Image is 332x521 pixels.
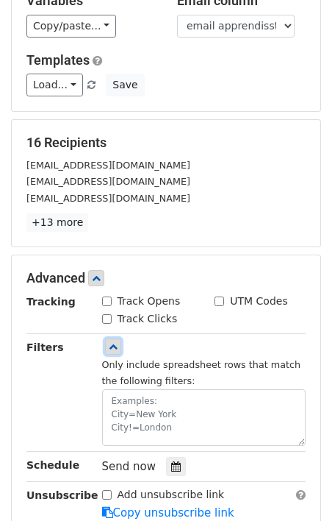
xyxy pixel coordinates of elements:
a: +13 more [26,213,88,232]
label: Track Clicks [118,311,178,327]
h5: 16 Recipients [26,135,306,151]
small: Only include spreadsheet rows that match the following filters: [102,359,301,387]
a: Load... [26,74,83,96]
label: Add unsubscribe link [118,487,225,503]
h5: Advanced [26,270,306,286]
button: Save [106,74,144,96]
strong: Schedule [26,459,79,471]
iframe: Chat Widget [259,450,332,521]
small: [EMAIL_ADDRESS][DOMAIN_NAME] [26,160,190,171]
small: [EMAIL_ADDRESS][DOMAIN_NAME] [26,193,190,204]
strong: Filters [26,341,64,353]
span: Send now [102,460,156,473]
label: Track Opens [118,294,181,309]
div: Widget chat [259,450,332,521]
strong: Unsubscribe [26,489,98,501]
label: UTM Codes [230,294,287,309]
a: Templates [26,52,90,68]
strong: Tracking [26,296,76,308]
small: [EMAIL_ADDRESS][DOMAIN_NAME] [26,176,190,187]
a: Copy/paste... [26,15,116,38]
a: Copy unsubscribe link [102,506,234,520]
